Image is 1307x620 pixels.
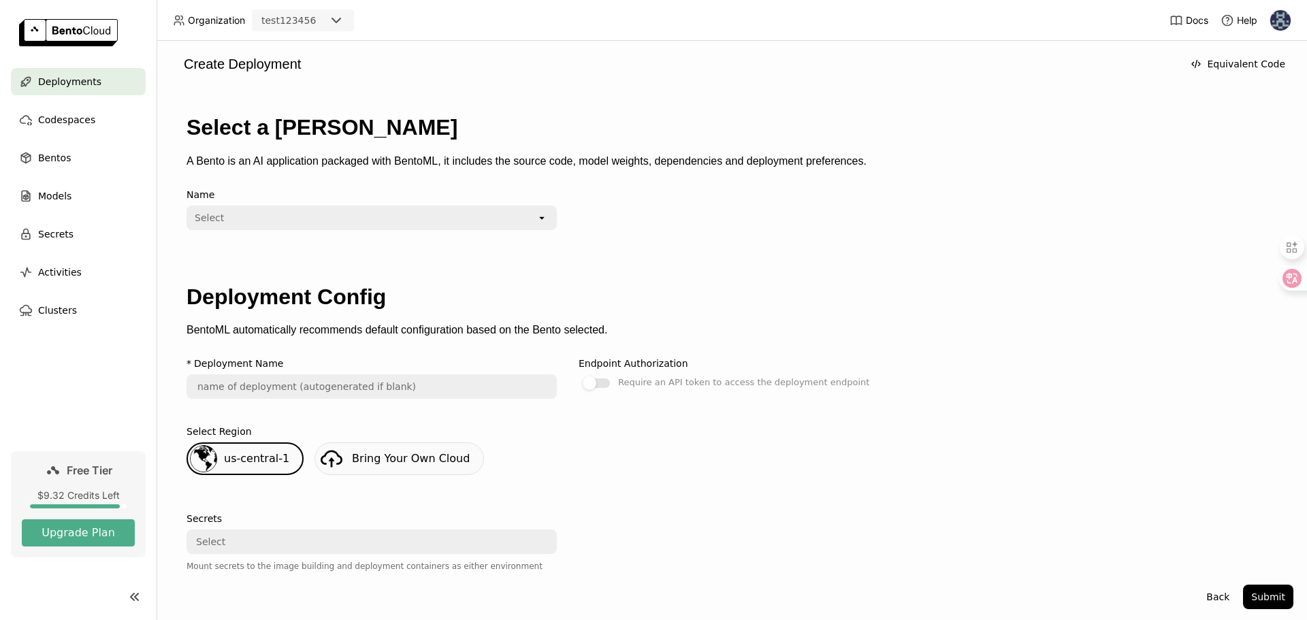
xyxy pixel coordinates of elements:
div: Name [187,189,557,200]
p: BentoML automatically recommends default configuration based on the Bento selected. [187,324,1277,336]
img: logo [19,19,118,46]
span: Bring Your Own Cloud [352,452,470,465]
span: Docs [1186,14,1208,27]
a: Clusters [11,297,146,324]
span: Activities [38,264,82,280]
button: Equivalent Code [1182,52,1293,76]
div: Select [196,535,225,549]
div: Require an API token to access the deployment endpoint [618,374,869,391]
div: Secrets [187,513,222,524]
div: Deployment Name [194,358,283,369]
span: Clusters [38,302,77,319]
div: Create Deployment [170,54,1177,74]
div: $9.32 Credits Left [22,489,135,502]
input: Selected test123456. [317,14,319,28]
button: Upgrade Plan [22,519,135,546]
span: Free Tier [67,463,112,477]
a: Codespaces [11,106,146,133]
a: Activities [11,259,146,286]
a: Bentos [11,144,146,172]
h1: Select a [PERSON_NAME] [187,115,1277,140]
span: Help [1237,14,1257,27]
span: Organization [188,14,245,27]
a: Secrets [11,221,146,248]
div: Select [195,211,224,225]
span: Deployments [38,74,101,90]
a: Docs [1169,14,1208,27]
div: Mount secrets to the image building and deployment containers as either environment variables or ... [187,559,557,587]
a: Models [11,182,146,210]
a: Free Tier$9.32 Credits LeftUpgrade Plan [11,451,146,557]
input: name of deployment (autogenerated if blank) [188,376,555,397]
div: Select Region [187,426,252,437]
h1: Deployment Config [187,284,1277,310]
a: Bring Your Own Cloud [314,442,484,475]
span: Secrets [38,226,74,242]
svg: open [536,212,547,223]
div: Help [1221,14,1257,27]
span: Codespaces [38,112,95,128]
span: Models [38,188,71,204]
span: us-central-1 [224,452,289,465]
img: Kacper Kuźnik [1270,10,1291,31]
div: test123456 [261,14,316,27]
button: Submit [1243,585,1293,609]
p: A Bento is an AI application packaged with BentoML, it includes the source code, model weights, d... [187,155,1277,167]
div: Endpoint Authorization [579,358,688,369]
button: Back [1198,585,1238,609]
div: us-central-1 [187,442,304,475]
a: Deployments [11,68,146,95]
span: Bentos [38,150,71,166]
